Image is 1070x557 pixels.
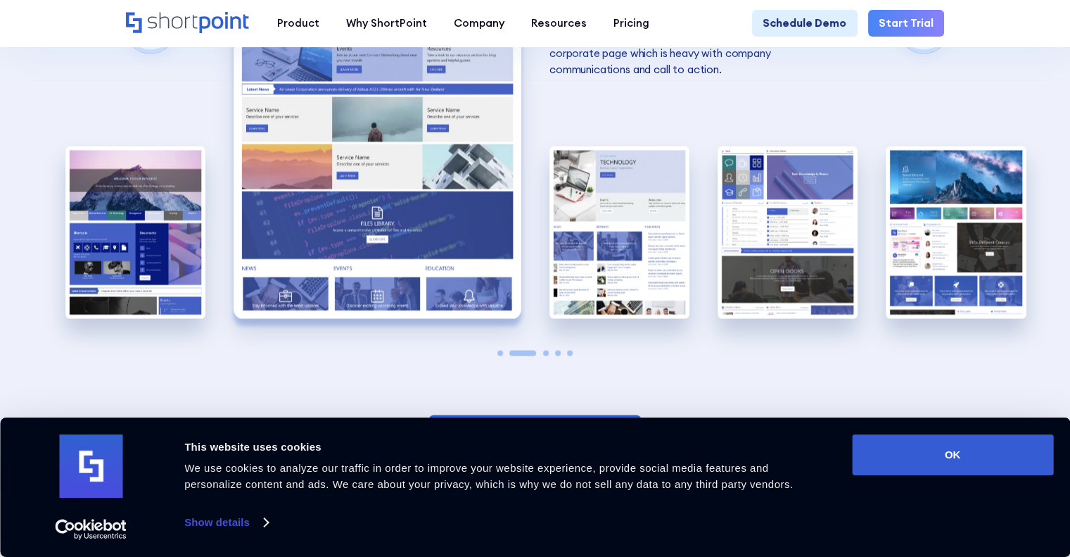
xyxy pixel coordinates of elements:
img: logo [59,434,122,498]
div: 3 / 5 [549,146,689,319]
span: We use cookies to analyze our traffic in order to improve your website experience, provide social... [184,462,793,490]
a: Explore Templates Library [428,415,642,457]
img: Best SharePoint Designs [549,146,689,319]
a: Why ShortPoint [333,10,440,37]
img: Best SharePoint Site Designs [65,146,205,319]
div: Company [454,15,504,32]
a: Pricing [600,10,663,37]
div: Why ShortPoint [346,15,427,32]
a: Schedule Demo [752,10,857,37]
span: Go to slide 5 [567,351,573,356]
span: Go to slide 1 [497,351,503,356]
a: Usercentrics Cookiebot - opens in a new window [30,519,153,540]
span: Go to slide 4 [555,351,561,356]
img: Best SharePoint Intranet Examples [718,146,858,319]
div: Resources [531,15,587,32]
a: Home [126,12,250,35]
div: Product [277,15,319,32]
a: Show details [184,512,267,533]
button: OK [852,434,1053,475]
div: This website uses cookies [184,439,820,456]
span: Go to slide 3 [543,351,549,356]
span: Go to slide 2 [509,351,536,356]
a: Start Trial [868,10,944,37]
a: Resources [518,10,600,37]
img: Best SharePoint Intranet Site Designs [886,146,1026,319]
a: Product [264,10,333,37]
div: 1 / 5 [65,146,205,319]
div: 4 / 5 [718,146,858,319]
div: Pricing [613,15,649,32]
a: Company [440,10,518,37]
div: 5 / 5 [886,146,1026,319]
